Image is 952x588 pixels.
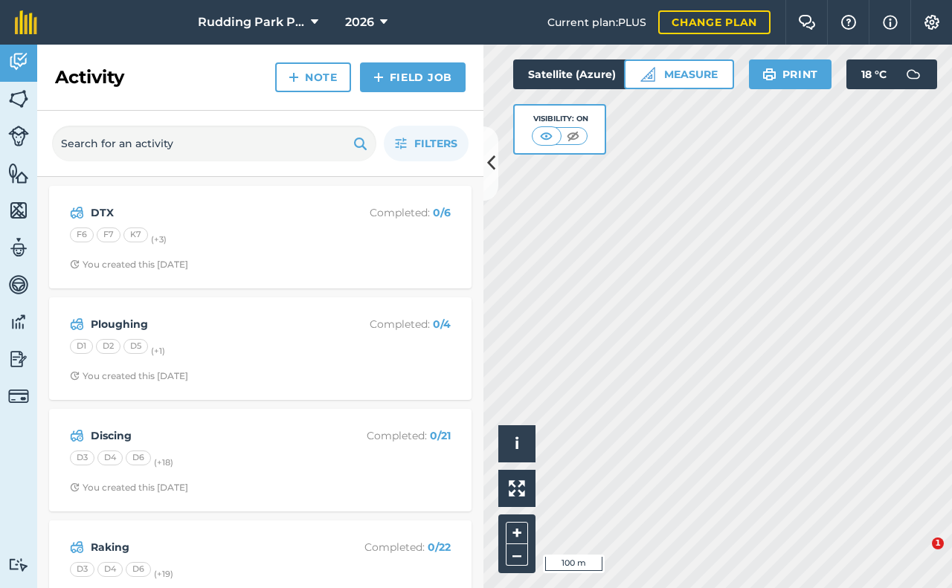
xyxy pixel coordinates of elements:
div: K7 [123,227,148,242]
img: svg+xml;base64,PHN2ZyB4bWxucz0iaHR0cDovL3d3dy53My5vcmcvMjAwMC9zdmciIHdpZHRoPSI1NiIgaGVpZ2h0PSI2MC... [8,199,29,222]
span: i [515,434,519,453]
div: D4 [97,450,123,465]
div: F7 [97,227,120,242]
p: Completed : [332,539,451,555]
strong: 0 / 6 [433,206,451,219]
img: svg+xml;base64,PD94bWwgdmVyc2lvbj0iMS4wIiBlbmNvZGluZz0idXRmLTgiPz4KPCEtLSBHZW5lcmF0b3I6IEFkb2JlIE... [8,386,29,407]
div: You created this [DATE] [70,370,188,382]
strong: 0 / 22 [428,540,451,554]
img: Four arrows, one pointing top left, one top right, one bottom right and the last bottom left [509,480,525,497]
div: Visibility: On [532,113,588,125]
img: svg+xml;base64,PHN2ZyB4bWxucz0iaHR0cDovL3d3dy53My5vcmcvMjAwMC9zdmciIHdpZHRoPSIxNCIgaGVpZ2h0PSIyNC... [373,68,384,86]
button: 18 °C [846,59,937,89]
img: svg+xml;base64,PHN2ZyB4bWxucz0iaHR0cDovL3d3dy53My5vcmcvMjAwMC9zdmciIHdpZHRoPSI1NiIgaGVpZ2h0PSI2MC... [8,88,29,110]
h2: Activity [55,65,124,89]
img: svg+xml;base64,PD94bWwgdmVyc2lvbj0iMS4wIiBlbmNvZGluZz0idXRmLTgiPz4KPCEtLSBHZW5lcmF0b3I6IEFkb2JlIE... [70,204,84,222]
a: PloughingCompleted: 0/4D1D2D5(+1)Clock with arrow pointing clockwiseYou created this [DATE] [58,306,463,391]
div: F6 [70,227,94,242]
a: Field Job [360,62,466,92]
strong: 0 / 21 [430,429,451,442]
img: svg+xml;base64,PD94bWwgdmVyc2lvbj0iMS4wIiBlbmNvZGluZz0idXRmLTgiPz4KPCEtLSBHZW5lcmF0b3I6IEFkb2JlIE... [8,126,29,146]
a: Note [275,62,351,92]
img: svg+xml;base64,PHN2ZyB4bWxucz0iaHR0cDovL3d3dy53My5vcmcvMjAwMC9zdmciIHdpZHRoPSIxOSIgaGVpZ2h0PSIyNC... [762,65,776,83]
div: D1 [70,339,93,354]
div: D3 [70,562,94,577]
a: DTXCompleted: 0/6F6F7K7(+3)Clock with arrow pointing clockwiseYou created this [DATE] [58,195,463,280]
img: A question mark icon [840,15,858,30]
div: You created this [DATE] [70,259,188,271]
button: Measure [624,59,734,89]
iframe: Intercom live chat [901,537,937,573]
img: svg+xml;base64,PHN2ZyB4bWxucz0iaHR0cDovL3d3dy53My5vcmcvMjAwMC9zdmciIHdpZHRoPSI1MCIgaGVpZ2h0PSI0MC... [537,129,556,143]
p: Completed : [332,204,451,221]
img: svg+xml;base64,PD94bWwgdmVyc2lvbj0iMS4wIiBlbmNvZGluZz0idXRmLTgiPz4KPCEtLSBHZW5lcmF0b3I6IEFkb2JlIE... [8,348,29,370]
div: D6 [126,562,151,577]
div: D2 [96,339,120,354]
img: svg+xml;base64,PD94bWwgdmVyc2lvbj0iMS4wIiBlbmNvZGluZz0idXRmLTgiPz4KPCEtLSBHZW5lcmF0b3I6IEFkb2JlIE... [8,311,29,333]
img: Two speech bubbles overlapping with the left bubble in the forefront [798,15,816,30]
img: svg+xml;base64,PHN2ZyB4bWxucz0iaHR0cDovL3d3dy53My5vcmcvMjAwMC9zdmciIHdpZHRoPSIxOSIgaGVpZ2h0PSIyNC... [353,135,367,152]
img: svg+xml;base64,PD94bWwgdmVyc2lvbj0iMS4wIiBlbmNvZGluZz0idXRmLTgiPz4KPCEtLSBHZW5lcmF0b3I6IEFkb2JlIE... [8,558,29,572]
small: (+ 18 ) [154,457,173,468]
div: D5 [123,339,148,354]
img: svg+xml;base64,PD94bWwgdmVyc2lvbj0iMS4wIiBlbmNvZGluZz0idXRmLTgiPz4KPCEtLSBHZW5lcmF0b3I6IEFkb2JlIE... [8,274,29,296]
img: Clock with arrow pointing clockwise [70,482,80,492]
div: D4 [97,562,123,577]
img: svg+xml;base64,PHN2ZyB4bWxucz0iaHR0cDovL3d3dy53My5vcmcvMjAwMC9zdmciIHdpZHRoPSI1NiIgaGVpZ2h0PSI2MC... [8,162,29,184]
img: svg+xml;base64,PD94bWwgdmVyc2lvbj0iMS4wIiBlbmNvZGluZz0idXRmLTgiPz4KPCEtLSBHZW5lcmF0b3I6IEFkb2JlIE... [8,51,29,73]
button: Satellite (Azure) [513,59,656,89]
button: Print [749,59,832,89]
a: Change plan [658,10,771,34]
button: i [498,425,535,462]
img: fieldmargin Logo [15,10,37,34]
span: 1 [932,537,944,549]
span: 2026 [345,13,374,31]
img: Clock with arrow pointing clockwise [70,371,80,381]
img: A cog icon [923,15,941,30]
img: svg+xml;base64,PD94bWwgdmVyc2lvbj0iMS4wIiBlbmNvZGluZz0idXRmLTgiPz4KPCEtLSBHZW5lcmF0b3I6IEFkb2JlIE... [8,236,29,259]
div: You created this [DATE] [70,482,188,494]
input: Search for an activity [52,126,376,161]
p: Completed : [332,427,451,444]
div: D3 [70,450,94,465]
button: + [506,522,528,544]
img: svg+xml;base64,PD94bWwgdmVyc2lvbj0iMS4wIiBlbmNvZGluZz0idXRmLTgiPz4KPCEtLSBHZW5lcmF0b3I6IEFkb2JlIE... [70,538,84,556]
small: (+ 1 ) [151,346,165,356]
small: (+ 3 ) [151,234,167,245]
strong: DTX [91,204,327,221]
strong: Raking [91,539,327,555]
p: Completed : [332,316,451,332]
small: (+ 19 ) [154,569,173,579]
img: svg+xml;base64,PD94bWwgdmVyc2lvbj0iMS4wIiBlbmNvZGluZz0idXRmLTgiPz4KPCEtLSBHZW5lcmF0b3I6IEFkb2JlIE... [70,315,84,333]
img: svg+xml;base64,PHN2ZyB4bWxucz0iaHR0cDovL3d3dy53My5vcmcvMjAwMC9zdmciIHdpZHRoPSIxNyIgaGVpZ2h0PSIxNy... [883,13,898,31]
img: svg+xml;base64,PHN2ZyB4bWxucz0iaHR0cDovL3d3dy53My5vcmcvMjAwMC9zdmciIHdpZHRoPSIxNCIgaGVpZ2h0PSIyNC... [289,68,299,86]
button: – [506,544,528,566]
strong: 0 / 4 [433,317,451,331]
img: Ruler icon [640,67,655,82]
span: 18 ° C [861,59,887,89]
span: Current plan : PLUS [547,14,646,30]
span: Rudding Park PFS [198,13,305,31]
div: D6 [126,450,151,465]
button: Filters [384,126,469,161]
img: svg+xml;base64,PHN2ZyB4bWxucz0iaHR0cDovL3d3dy53My5vcmcvMjAwMC9zdmciIHdpZHRoPSI1MCIgaGVpZ2h0PSI0MC... [564,129,582,143]
img: svg+xml;base64,PD94bWwgdmVyc2lvbj0iMS4wIiBlbmNvZGluZz0idXRmLTgiPz4KPCEtLSBHZW5lcmF0b3I6IEFkb2JlIE... [898,59,928,89]
a: DiscingCompleted: 0/21D3D4D6(+18)Clock with arrow pointing clockwiseYou created this [DATE] [58,418,463,503]
img: Clock with arrow pointing clockwise [70,259,80,269]
strong: Discing [91,427,327,444]
img: svg+xml;base64,PD94bWwgdmVyc2lvbj0iMS4wIiBlbmNvZGluZz0idXRmLTgiPz4KPCEtLSBHZW5lcmF0b3I6IEFkb2JlIE... [70,427,84,445]
span: Filters [414,135,457,152]
strong: Ploughing [91,316,327,332]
